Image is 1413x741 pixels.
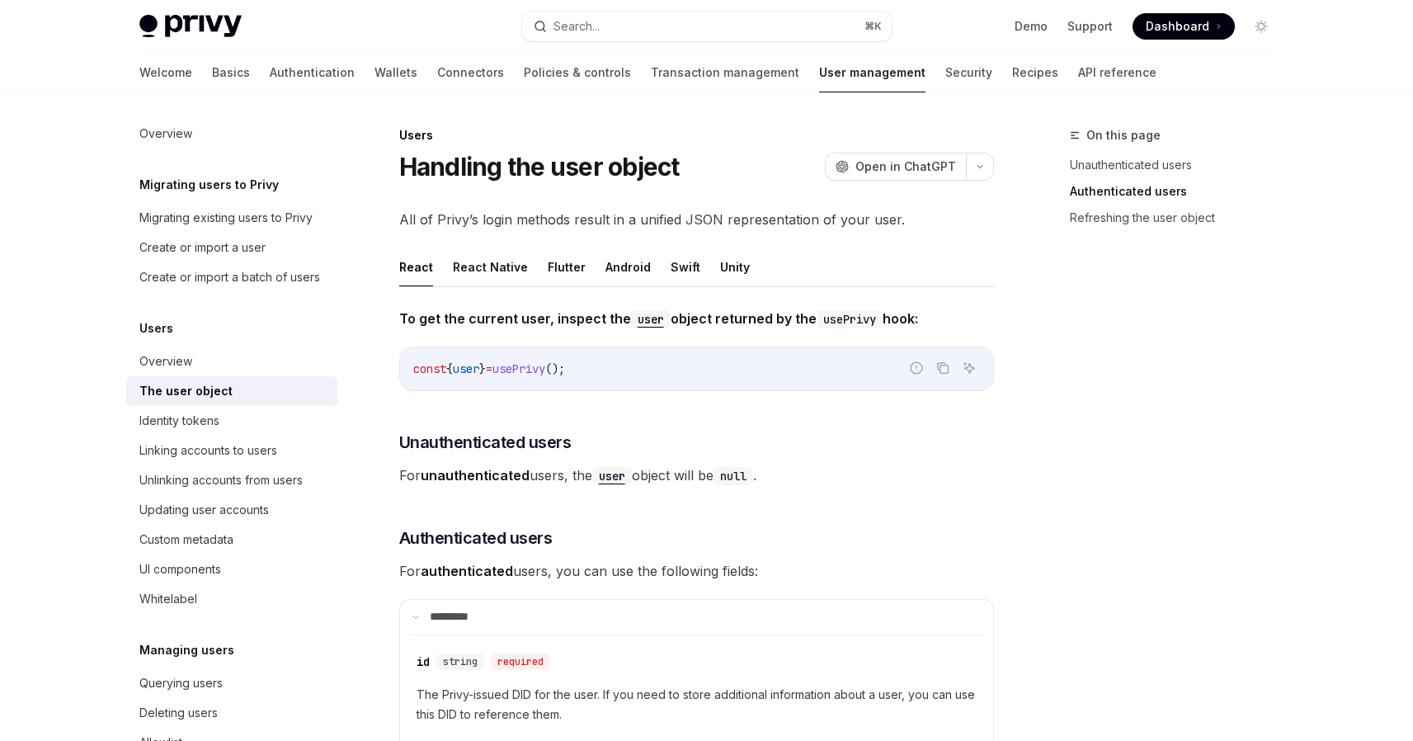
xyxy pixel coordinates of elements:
button: React Native [453,248,528,286]
code: user [592,467,632,485]
button: Copy the contents from the code block [932,357,954,379]
span: ⌘ K [864,20,882,33]
a: Overview [126,347,337,376]
button: Open in ChatGPT [825,153,966,181]
a: Querying users [126,668,337,698]
h1: Handling the user object [399,152,680,182]
a: Updating user accounts [126,495,337,525]
a: Deleting users [126,698,337,728]
button: React [399,248,433,286]
a: Policies & controls [524,53,631,92]
a: user [631,310,671,327]
span: } [479,361,486,376]
div: Overview [139,352,192,371]
span: On this page [1086,125,1161,145]
a: Authentication [270,53,355,92]
div: Migrating existing users to Privy [139,208,313,228]
div: UI components [139,559,221,579]
a: UI components [126,555,337,584]
div: Custom metadata [139,530,233,550]
span: For users, the object will be . [399,464,994,487]
a: Custom metadata [126,525,337,555]
a: Refreshing the user object [1070,205,1288,231]
span: (); [545,361,565,376]
a: Support [1067,18,1113,35]
a: Linking accounts to users [126,436,337,465]
span: Unauthenticated users [399,431,572,454]
div: The user object [139,381,233,401]
a: Unauthenticated users [1070,152,1288,178]
span: usePrivy [492,361,545,376]
a: Demo [1015,18,1048,35]
span: user [453,361,479,376]
a: Unlinking accounts from users [126,465,337,495]
div: Deleting users [139,703,218,723]
button: Report incorrect code [906,357,927,379]
a: Create or import a batch of users [126,262,337,292]
code: user [631,310,671,328]
span: Open in ChatGPT [855,158,956,175]
div: Unlinking accounts from users [139,470,303,490]
a: Basics [212,53,250,92]
button: Search...⌘K [522,12,892,41]
div: Querying users [139,673,223,693]
a: Security [945,53,992,92]
button: Unity [720,248,750,286]
span: Authenticated users [399,526,553,550]
a: Create or import a user [126,233,337,262]
span: = [486,361,492,376]
span: Dashboard [1146,18,1209,35]
button: Toggle dark mode [1248,13,1274,40]
a: Welcome [139,53,192,92]
h5: Users [139,319,173,338]
a: Transaction management [651,53,799,92]
div: Identity tokens [139,411,219,431]
div: required [491,654,550,670]
span: { [446,361,453,376]
button: Flutter [548,248,586,286]
span: For users, you can use the following fields: [399,559,994,583]
code: null [714,467,753,485]
strong: unauthenticated [421,467,530,484]
button: Android [605,248,651,286]
button: Swift [671,248,700,286]
img: light logo [139,15,242,38]
span: All of Privy’s login methods result in a unified JSON representation of your user. [399,208,994,231]
div: Create or import a user [139,238,266,257]
a: Identity tokens [126,406,337,436]
a: Authenticated users [1070,178,1288,205]
a: Connectors [437,53,504,92]
div: Updating user accounts [139,500,269,520]
a: API reference [1078,53,1156,92]
div: Users [399,127,994,144]
div: Whitelabel [139,589,197,609]
h5: Managing users [139,640,234,660]
code: usePrivy [817,310,883,328]
div: id [417,654,430,670]
h5: Migrating users to Privy [139,175,279,195]
a: Migrating existing users to Privy [126,203,337,233]
a: user [592,467,632,484]
a: User management [819,53,926,92]
a: The user object [126,376,337,406]
span: const [413,361,446,376]
button: Ask AI [958,357,980,379]
a: Recipes [1012,53,1058,92]
span: string [443,655,478,668]
a: Wallets [374,53,417,92]
a: Dashboard [1133,13,1235,40]
div: Overview [139,124,192,144]
strong: To get the current user, inspect the object returned by the hook: [399,310,918,327]
strong: authenticated [421,563,513,579]
a: Overview [126,119,337,149]
div: Search... [553,17,600,36]
div: Create or import a batch of users [139,267,320,287]
div: Linking accounts to users [139,441,277,460]
a: Whitelabel [126,584,337,614]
